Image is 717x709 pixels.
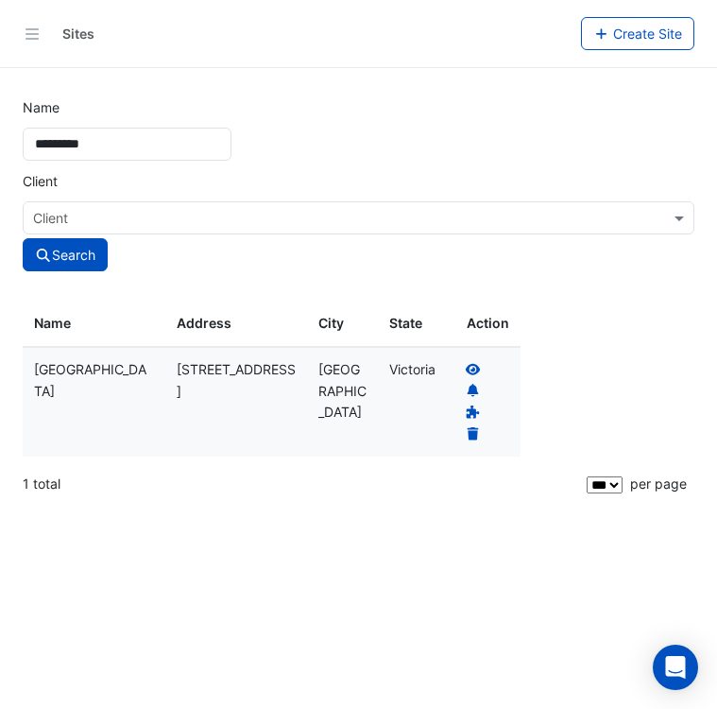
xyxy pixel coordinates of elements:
[581,17,695,50] button: Create Site
[318,315,344,331] span: City
[630,476,687,492] span: per page
[11,91,706,124] label: Name
[613,26,682,42] span: Create Site
[177,315,231,331] span: Address
[389,359,437,381] div: Victoria
[62,24,94,43] div: Sites
[653,645,698,690] div: Open Intercom Messenger
[34,359,154,403] div: [GEOGRAPHIC_DATA]
[23,460,583,508] div: 1 total
[467,313,509,335] span: Action
[177,359,297,403] div: [STREET_ADDRESS]
[318,359,367,424] div: [GEOGRAPHIC_DATA]
[11,164,706,198] label: Client
[465,425,482,441] a: Delete Site
[389,315,422,331] span: State
[34,315,71,331] span: Name
[23,238,108,271] button: Search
